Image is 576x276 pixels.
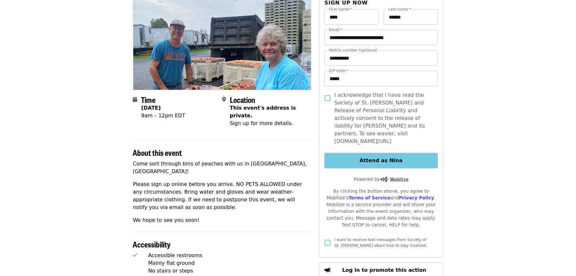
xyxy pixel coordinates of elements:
[141,112,185,120] div: 9am – 12pm EDT
[222,96,226,103] i: map-marker-alt icon
[133,96,138,103] i: calendar icon
[133,252,138,258] i: check icon
[399,195,434,200] a: Privacy Policy
[324,71,438,86] input: ZIP code
[133,180,312,211] p: Please sign up online before you arrive. NO PETS ALLOWED under any circumstances. Bring water and...
[324,30,438,45] input: Email
[148,259,311,267] div: Mainly flat ground
[329,7,352,11] label: First name
[384,9,438,25] input: Last name
[380,177,408,182] img: Powered by Mobilize
[148,267,311,275] div: No stairs or steps
[388,7,411,11] label: Last name
[324,188,438,228] div: By clicking the button above, you agree to Mobilize's and . Mobilize is a service provider and wi...
[133,160,312,175] p: Come sort through bins of peaches with us in [GEOGRAPHIC_DATA], [GEOGRAPHIC_DATA]!
[354,177,408,182] span: Powered by
[230,105,296,119] span: This event's address is private.
[324,9,379,25] input: First name
[342,267,426,273] span: Log in to promote this action
[230,120,293,126] span: Sign up for more details.
[133,147,182,158] span: About this event
[148,252,311,259] div: Accessible restrooms
[334,238,427,248] span: I want to receive text messages from Society of St. [PERSON_NAME] about how to stay involved.
[133,216,312,224] p: We hope to see you soon!
[133,238,171,250] span: Accessibility
[329,48,378,52] label: Mobile number (optional)
[324,153,438,168] button: Attend as Nina
[141,94,156,105] span: Time
[348,195,390,200] a: Terms of Service
[141,105,161,111] strong: [DATE]
[334,91,432,145] span: I acknowledge that I have read the Society of St. [PERSON_NAME] and Release of Personal Liability...
[230,94,255,105] span: Location
[329,28,342,32] label: Email
[324,50,438,66] input: Mobile number (optional)
[329,69,348,73] label: ZIP code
